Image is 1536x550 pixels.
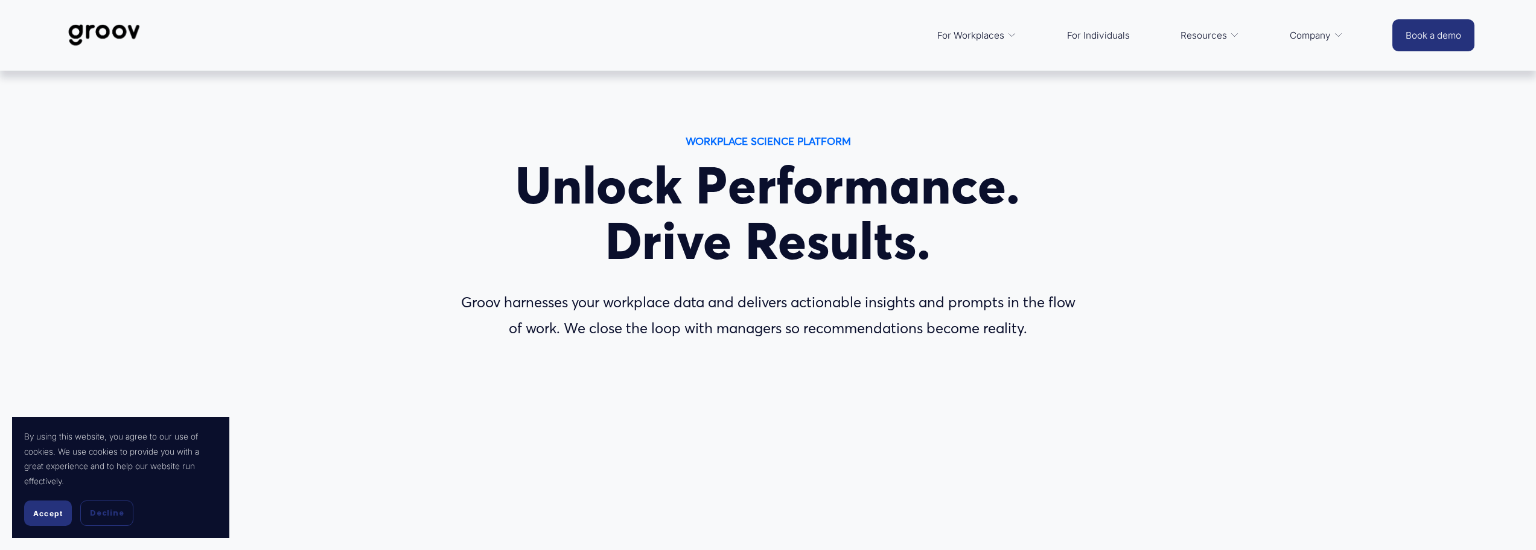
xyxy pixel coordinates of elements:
[24,429,217,488] p: By using this website, you agree to our use of cookies. We use cookies to provide you with a grea...
[62,15,147,55] img: Groov | Workplace Science Platform | Unlock Performance | Drive Results
[80,500,133,526] button: Decline
[24,500,72,526] button: Accept
[937,27,1004,44] span: For Workplaces
[1174,21,1246,50] a: folder dropdown
[453,158,1084,270] h1: Unlock Performance. Drive Results.
[1392,19,1474,51] a: Book a demo
[453,290,1084,342] p: Groov harnesses your workplace data and delivers actionable insights and prompts in the flow of w...
[12,417,229,538] section: Cookie banner
[931,21,1023,50] a: folder dropdown
[1284,21,1350,50] a: folder dropdown
[1061,21,1136,50] a: For Individuals
[33,509,63,518] span: Accept
[1181,27,1227,44] span: Resources
[1290,27,1331,44] span: Company
[90,508,124,519] span: Decline
[686,135,851,147] strong: WORKPLACE SCIENCE PLATFORM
